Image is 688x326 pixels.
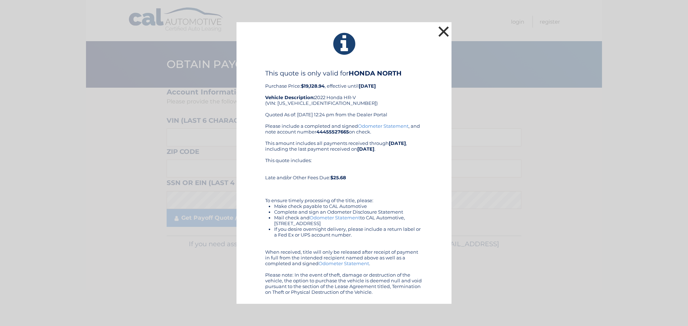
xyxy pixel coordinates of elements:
[265,123,423,295] div: Please include a completed and signed , and note account number on check. This amount includes al...
[319,261,369,266] a: Odometer Statement
[389,140,406,146] b: [DATE]
[316,129,349,135] b: 44455527665
[349,69,402,77] b: HONDA NORTH
[301,83,325,89] b: $19,128.94
[274,209,423,215] li: Complete and sign an Odometer Disclosure Statement
[265,69,423,123] div: Purchase Price: , effective until 2022 Honda HR-V (VIN: [US_VEHICLE_IDENTIFICATION_NUMBER]) Quote...
[330,175,346,180] b: $25.68
[274,203,423,209] li: Make check payable to CAL Automotive
[359,83,376,89] b: [DATE]
[310,215,360,220] a: Odometer Statement
[274,226,423,238] li: If you desire overnight delivery, please include a return label or a Fed Ex or UPS account number.
[274,215,423,226] li: Mail check and to CAL Automotive, [STREET_ADDRESS]
[436,24,451,39] button: ×
[265,69,423,77] h4: This quote is only valid for
[265,94,315,100] strong: Vehicle Description:
[357,146,374,152] b: [DATE]
[358,123,408,129] a: Odometer Statement
[265,157,423,180] div: This quote includes: Late and/or Other Fees Due:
